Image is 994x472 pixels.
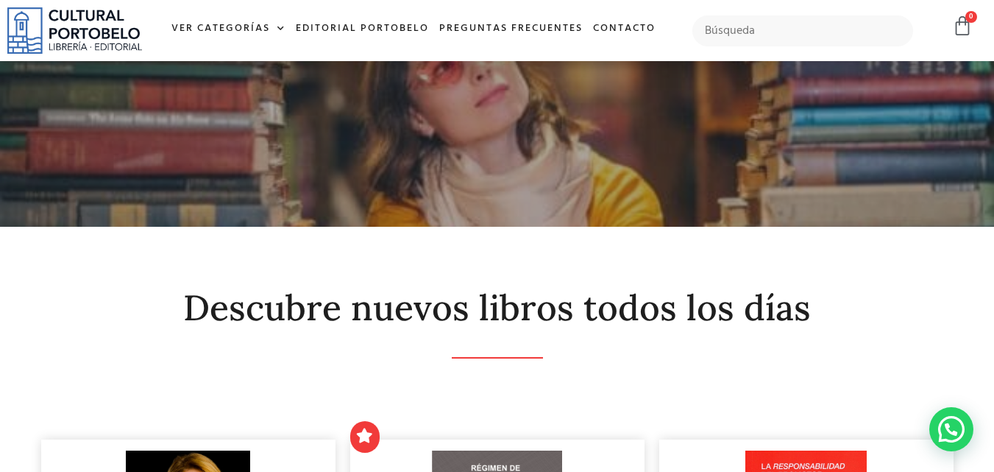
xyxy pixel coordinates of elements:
h2: Descubre nuevos libros todos los días [41,289,954,328]
a: Ver Categorías [166,13,291,45]
a: Editorial Portobelo [291,13,434,45]
a: 0 [952,15,973,37]
a: Preguntas frecuentes [434,13,588,45]
a: Contacto [588,13,661,45]
input: Búsqueda [692,15,914,46]
span: 0 [965,11,977,23]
